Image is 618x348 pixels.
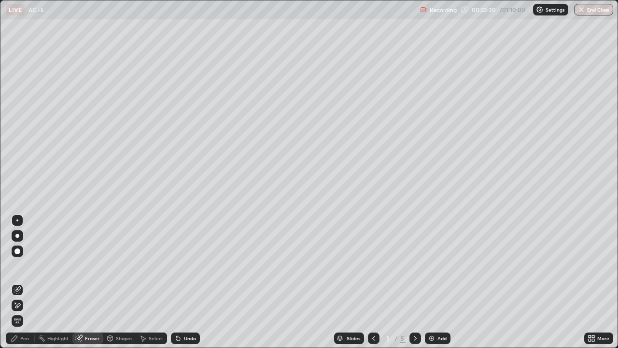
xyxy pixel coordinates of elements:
div: Select [149,336,163,341]
div: 5 [383,335,393,341]
div: / [395,335,398,341]
div: Highlight [47,336,69,341]
img: recording.375f2c34.svg [420,6,428,14]
img: class-settings-icons [536,6,544,14]
p: Recording [430,6,457,14]
img: end-class-cross [577,6,585,14]
button: End Class [574,4,613,15]
div: Shapes [116,336,132,341]
div: Add [437,336,447,341]
div: Slides [347,336,360,341]
div: Eraser [85,336,99,341]
p: AC -5 [28,6,44,14]
img: add-slide-button [428,334,435,342]
p: Settings [546,7,564,12]
span: Erase all [12,318,23,324]
div: Undo [184,336,196,341]
div: More [597,336,609,341]
div: 5 [400,334,406,343]
p: LIVE [9,6,22,14]
div: Pen [20,336,29,341]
